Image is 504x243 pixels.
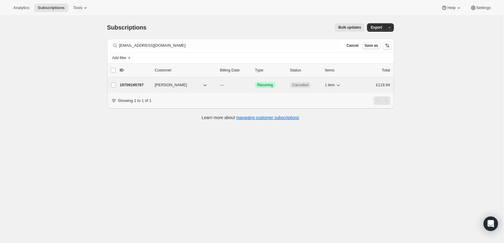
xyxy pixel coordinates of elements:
[382,67,390,73] p: Total
[118,98,152,104] p: Showing 1 to 1 of 1
[69,4,92,12] button: Tools
[362,42,381,49] button: Save as
[10,4,33,12] button: Analytics
[483,216,498,231] div: Open Intercom Messenger
[34,4,68,12] button: Subscriptions
[344,42,361,49] button: Cancel
[107,24,147,31] span: Subscriptions
[202,115,299,121] p: Learn more about
[151,80,212,90] button: [PERSON_NAME]
[376,83,390,87] span: £119.94
[367,23,386,32] button: Export
[119,41,341,50] input: Filter subscribers
[73,5,82,10] span: Tools
[220,67,250,73] p: Billing Date
[120,81,390,89] div: 19709165787[PERSON_NAME]---SuccessRecurringCancelled1 item£119.94
[383,41,391,50] button: Sort the results
[292,83,308,87] span: Cancelled
[120,67,390,73] div: IDCustomerBilling DateTypeStatusItemsTotal
[38,5,65,10] span: Subscriptions
[255,67,285,73] div: Type
[447,5,455,10] span: Help
[257,83,273,87] span: Recurring
[325,67,355,73] div: Items
[120,67,150,73] p: ID
[346,43,358,48] span: Cancel
[155,82,187,88] span: [PERSON_NAME]
[438,4,465,12] button: Help
[13,5,29,10] span: Analytics
[155,67,215,73] p: Customer
[476,5,491,10] span: Settings
[338,25,361,30] span: Bulk updates
[374,96,390,105] nav: Pagination
[467,4,494,12] button: Settings
[365,43,378,48] span: Save as
[110,54,134,62] button: Add filter
[120,82,150,88] p: 19709165787
[112,55,126,60] span: Add filter
[290,67,320,73] p: Status
[236,115,299,120] a: managing customer subscriptions
[325,83,335,87] span: 1 item
[220,83,224,87] span: ---
[371,25,382,30] span: Export
[325,81,342,89] button: 1 item
[335,23,365,32] button: Bulk updates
